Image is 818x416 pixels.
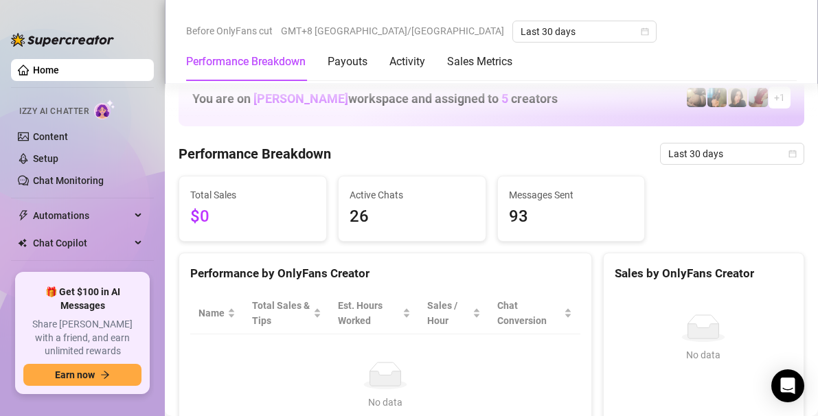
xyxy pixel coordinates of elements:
[620,347,787,362] div: No data
[350,204,475,230] span: 26
[179,144,331,163] h4: Performance Breakdown
[509,187,634,203] span: Messages Sent
[788,150,797,158] span: calendar
[501,91,508,106] span: 5
[489,292,580,334] th: Chat Conversion
[190,292,244,334] th: Name
[190,204,315,230] span: $0
[190,187,315,203] span: Total Sales
[774,90,785,105] span: + 1
[338,298,400,328] div: Est. Hours Worked
[204,395,567,410] div: No data
[350,187,475,203] span: Active Chats
[33,153,58,164] a: Setup
[771,369,804,402] div: Open Intercom Messenger
[641,27,649,36] span: calendar
[615,264,793,283] div: Sales by OnlyFans Creator
[252,298,310,328] span: Total Sales & Tips
[707,88,727,107] img: Milly
[190,264,580,283] div: Performance by OnlyFans Creator
[427,298,470,328] span: Sales / Hour
[192,91,558,106] h1: You are on workspace and assigned to creators
[33,175,104,186] a: Chat Monitoring
[19,105,89,118] span: Izzy AI Chatter
[186,54,306,70] div: Performance Breakdown
[244,292,330,334] th: Total Sales & Tips
[198,305,225,321] span: Name
[749,88,768,107] img: Esme
[521,21,648,42] span: Last 30 days
[11,33,114,47] img: logo-BBDzfeDw.svg
[33,65,59,76] a: Home
[687,88,706,107] img: Peachy
[23,286,141,312] span: 🎁 Get $100 in AI Messages
[33,205,130,227] span: Automations
[100,370,110,380] span: arrow-right
[389,54,425,70] div: Activity
[728,88,747,107] img: Nina
[23,364,141,386] button: Earn nowarrow-right
[253,91,348,106] span: [PERSON_NAME]
[94,100,115,119] img: AI Chatter
[668,143,796,164] span: Last 30 days
[447,54,512,70] div: Sales Metrics
[328,54,367,70] div: Payouts
[18,210,29,221] span: thunderbolt
[497,298,561,328] span: Chat Conversion
[419,292,489,334] th: Sales / Hour
[18,238,27,248] img: Chat Copilot
[55,369,95,380] span: Earn now
[186,21,273,41] span: Before OnlyFans cut
[509,204,634,230] span: 93
[23,318,141,358] span: Share [PERSON_NAME] with a friend, and earn unlimited rewards
[281,21,504,41] span: GMT+8 [GEOGRAPHIC_DATA]/[GEOGRAPHIC_DATA]
[33,232,130,254] span: Chat Copilot
[33,131,68,142] a: Content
